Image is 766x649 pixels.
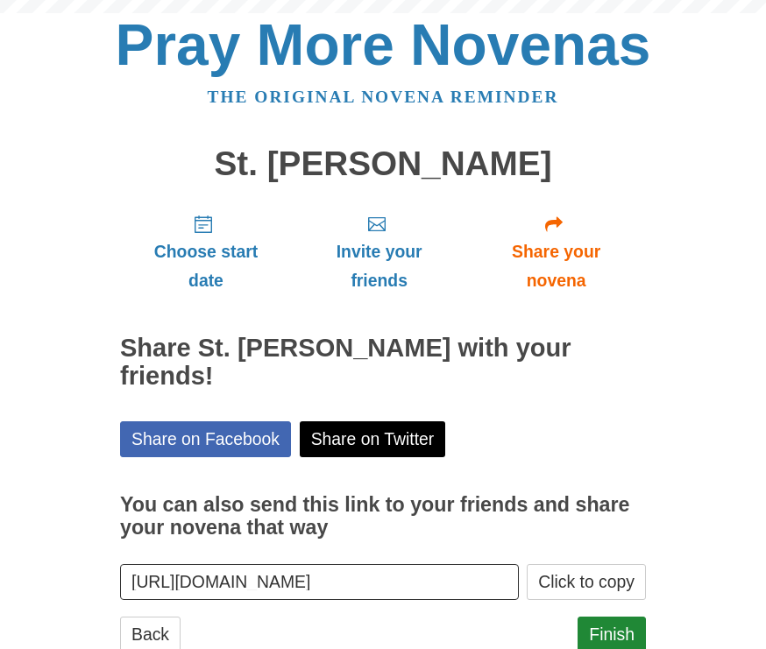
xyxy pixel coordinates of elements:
[120,200,292,304] a: Choose start date
[208,88,559,106] a: The original novena reminder
[466,200,646,304] a: Share your novena
[116,12,651,77] a: Pray More Novenas
[120,494,646,539] h3: You can also send this link to your friends and share your novena that way
[120,421,291,457] a: Share on Facebook
[292,200,466,304] a: Invite your friends
[120,145,646,183] h1: St. [PERSON_NAME]
[309,237,449,295] span: Invite your friends
[120,335,646,391] h2: Share St. [PERSON_NAME] with your friends!
[527,564,646,600] button: Click to copy
[484,237,628,295] span: Share your novena
[300,421,446,457] a: Share on Twitter
[138,237,274,295] span: Choose start date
